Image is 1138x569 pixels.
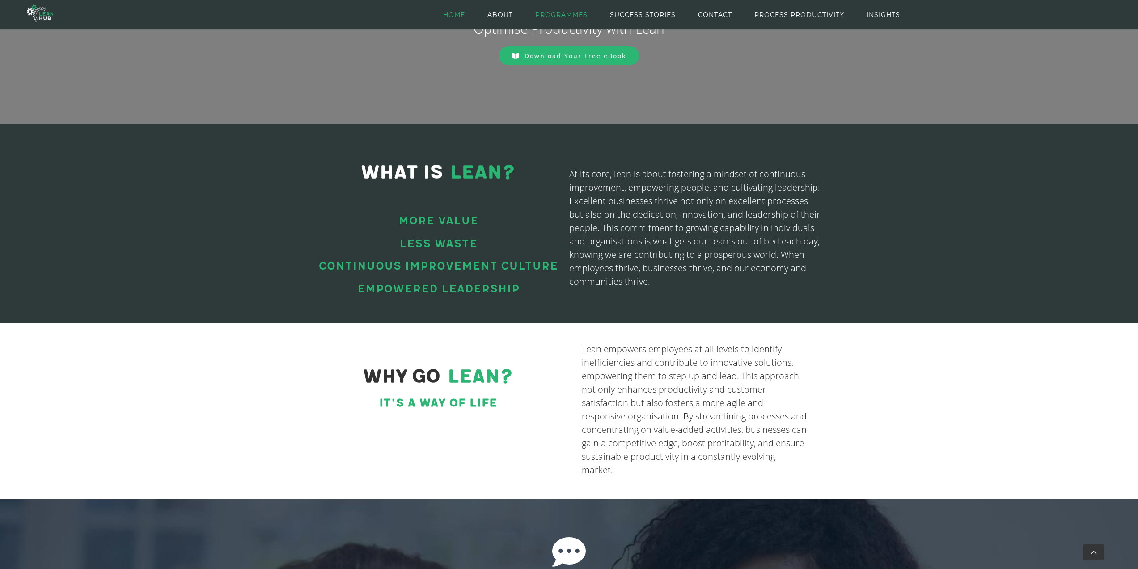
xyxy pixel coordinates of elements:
p: At its core, lean is about fostering a mindset of continuous improvement, empowering people, and ... [569,167,821,288]
img: The Lean Hub | Optimising productivity with Lean Logo [27,1,53,26]
span: Lean empowers employees at all levels to identify inefficiencies and contribute to innovative sol... [582,343,807,476]
span: More Value Less waste Continuous improvement culture Empowered leadership [319,214,558,295]
b: It’s a way of life [379,396,497,410]
span: LEAN? [450,161,516,184]
span: WHAT IS [361,161,443,184]
span: WHY GO [363,365,440,388]
span: Download Your Free eBook [525,51,626,60]
a: Download Your Free eBook [499,46,639,65]
span: LEAN? [448,365,513,388]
